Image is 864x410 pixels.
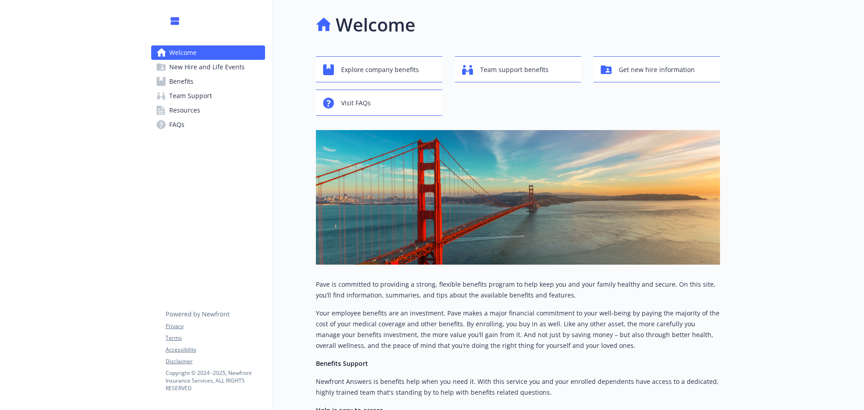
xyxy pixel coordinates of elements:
[151,117,265,132] a: FAQs
[316,279,720,301] p: Pave is committed to providing a strong, flexible benefits program to help keep you and your fami...
[316,308,720,351] p: Your employee benefits are an investment. Pave makes a major financial commitment to your well-be...
[166,346,265,354] a: Accessibility
[336,11,415,38] h1: Welcome
[341,95,371,112] span: Visit FAQs
[169,117,184,132] span: FAQs
[594,56,720,82] button: Get new hire information
[455,56,581,82] button: Team support benefits
[316,376,720,398] p: Newfront Answers is benefits help when you need it. With this service you and your enrolled depen...
[151,45,265,60] a: Welcome
[316,56,442,82] button: Explore company benefits
[166,322,265,330] a: Privacy
[341,61,419,78] span: Explore company benefits
[316,359,368,368] strong: Benefits Support
[169,45,197,60] span: Welcome
[151,89,265,103] a: Team Support
[166,334,265,342] a: Terms
[169,89,212,103] span: Team Support
[166,357,265,365] a: Disclaimer
[169,60,245,74] span: New Hire and Life Events
[480,61,549,78] span: Team support benefits
[316,130,720,265] img: overview page banner
[151,74,265,89] a: Benefits
[166,369,265,392] p: Copyright © 2024 - 2025 , Newfront Insurance Services, ALL RIGHTS RESERVED
[151,103,265,117] a: Resources
[169,74,193,89] span: Benefits
[169,103,200,117] span: Resources
[151,60,265,74] a: New Hire and Life Events
[316,90,442,116] button: Visit FAQs
[619,61,695,78] span: Get new hire information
